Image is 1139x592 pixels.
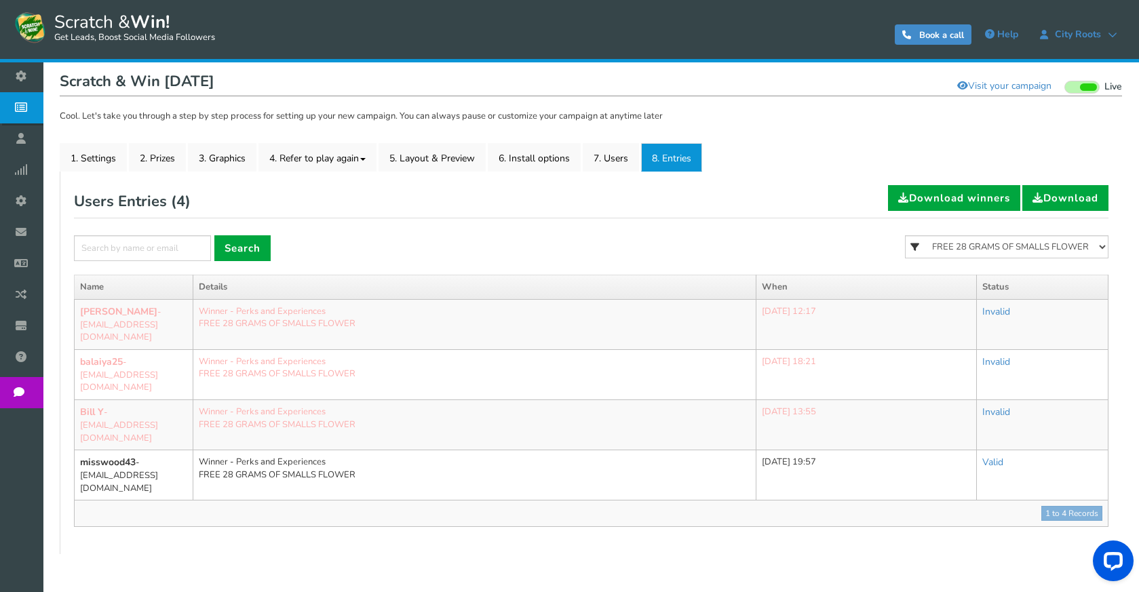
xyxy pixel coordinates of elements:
[488,143,581,172] a: 6. Install options
[756,299,977,349] td: [DATE] 12:17
[75,450,193,500] td: - [EMAIL_ADDRESS][DOMAIN_NAME]
[982,406,1010,418] a: Invalid
[895,24,971,45] a: Book a call
[129,143,186,172] a: 2. Prizes
[80,355,123,368] b: balaiya25
[54,33,215,43] small: Get Leads, Boost Social Media Followers
[130,10,170,34] strong: Win!
[919,29,964,41] span: Book a call
[60,143,127,172] a: 1. Settings
[188,143,256,172] a: 3. Graphics
[978,24,1025,45] a: Help
[982,305,1010,318] a: Invalid
[982,456,1003,469] a: Valid
[193,400,756,450] td: Winner - Perks and Experiences FREE 28 GRAMS OF SMALLS FLOWER
[193,450,756,500] td: Winner - Perks and Experiences FREE 28 GRAMS OF SMALLS FLOWER
[756,400,977,450] td: [DATE] 13:55
[997,28,1018,41] span: Help
[75,349,193,399] td: - [EMAIL_ADDRESS][DOMAIN_NAME]
[80,456,136,469] b: misswood43
[1048,29,1108,40] span: City Roots
[193,299,756,349] td: Winner - Perks and Experiences FREE 28 GRAMS OF SMALLS FLOWER
[583,143,639,172] a: 7. Users
[193,349,756,399] td: Winner - Perks and Experiences FREE 28 GRAMS OF SMALLS FLOWER
[756,349,977,399] td: [DATE] 18:21
[14,10,215,44] a: Scratch &Win! Get Leads, Boost Social Media Followers
[982,355,1010,368] a: Invalid
[176,191,185,212] span: 4
[756,275,977,300] th: When
[214,235,271,261] a: Search
[60,110,1122,123] p: Cool. Let's take you through a step by step process for setting up your new campaign. You can alw...
[74,235,211,261] input: Search by name or email
[379,143,486,172] a: 5. Layout & Preview
[75,400,193,450] td: - [EMAIL_ADDRESS][DOMAIN_NAME]
[756,450,977,500] td: [DATE] 19:57
[1022,185,1108,211] a: Download
[258,143,377,172] a: 4. Refer to play again
[1082,535,1139,592] iframe: LiveChat chat widget
[641,143,702,172] a: 8. Entries
[193,275,756,300] th: Details
[14,10,47,44] img: Scratch and Win
[47,10,215,44] span: Scratch &
[976,275,1108,300] th: Status
[80,305,157,318] b: [PERSON_NAME]
[75,299,193,349] td: - [EMAIL_ADDRESS][DOMAIN_NAME]
[948,75,1060,98] a: Visit your campaign
[60,69,1122,96] h1: Scratch & Win [DATE]
[75,275,193,300] th: Name
[80,406,104,418] b: Bill Y
[74,185,191,218] h2: Users Entries ( )
[1104,81,1122,94] span: Live
[888,185,1020,211] a: Download winners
